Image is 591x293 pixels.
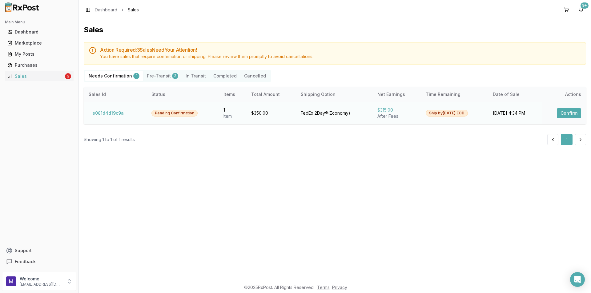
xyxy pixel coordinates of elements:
div: $315.00 [377,107,416,113]
a: Dashboard [95,7,117,13]
div: 9+ [581,2,589,9]
button: Confirm [557,108,581,118]
div: FedEx 2Day® ( Economy ) [301,110,368,116]
button: Feedback [2,256,76,267]
div: My Posts [7,51,71,57]
div: You have sales that require confirmation or shipping. Please review them promptly to avoid cancel... [100,53,581,60]
button: My Posts [2,49,76,59]
div: 2 [172,73,178,79]
div: Pending Confirmation [151,110,198,117]
th: Sales Id [84,87,147,102]
div: Dashboard [7,29,71,35]
a: Purchases [5,60,74,71]
div: [DATE] 4:34 PM [493,110,537,116]
img: RxPost Logo [2,2,42,12]
p: Welcome [20,276,62,282]
button: Completed [210,71,240,81]
nav: breadcrumb [95,7,139,13]
div: 1 [223,107,241,113]
div: 3 [65,73,71,79]
div: Item [223,113,241,119]
button: Support [2,245,76,256]
div: 1 [133,73,139,79]
th: Actions [542,87,586,102]
button: Dashboard [2,27,76,37]
button: Pre-Transit [143,71,182,81]
button: Sales3 [2,71,76,81]
th: Items [219,87,246,102]
th: Time Remaining [421,87,488,102]
button: 1 [561,134,573,145]
button: Cancelled [240,71,270,81]
h1: Sales [84,25,586,35]
th: Net Earnings [372,87,421,102]
button: In Transit [182,71,210,81]
div: Sales [7,73,64,79]
h5: Action Required: 3 Sale s Need Your Attention! [100,47,581,52]
p: [EMAIL_ADDRESS][DOMAIN_NAME] [20,282,62,287]
th: Date of Sale [488,87,542,102]
div: After Fees [377,113,416,119]
span: Feedback [15,259,36,265]
span: Sales [128,7,139,13]
button: Purchases [2,60,76,70]
div: $350.00 [251,110,291,116]
button: 9+ [576,5,586,15]
a: Terms [317,285,330,290]
a: Privacy [332,285,347,290]
button: Needs Confirmation [85,71,143,81]
div: Open Intercom Messenger [570,272,585,287]
a: Dashboard [5,26,74,38]
a: My Posts [5,49,74,60]
th: Status [147,87,219,102]
th: Total Amount [246,87,296,102]
button: e081d4d19c9a [89,108,127,118]
div: Marketplace [7,40,71,46]
img: User avatar [6,276,16,286]
div: Ship by [DATE] EOD [426,110,468,117]
a: Sales3 [5,71,74,82]
div: Showing 1 to 1 of 1 results [84,137,135,143]
th: Shipping Option [296,87,372,102]
a: Marketplace [5,38,74,49]
button: Marketplace [2,38,76,48]
div: Purchases [7,62,71,68]
h2: Main Menu [5,20,74,25]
